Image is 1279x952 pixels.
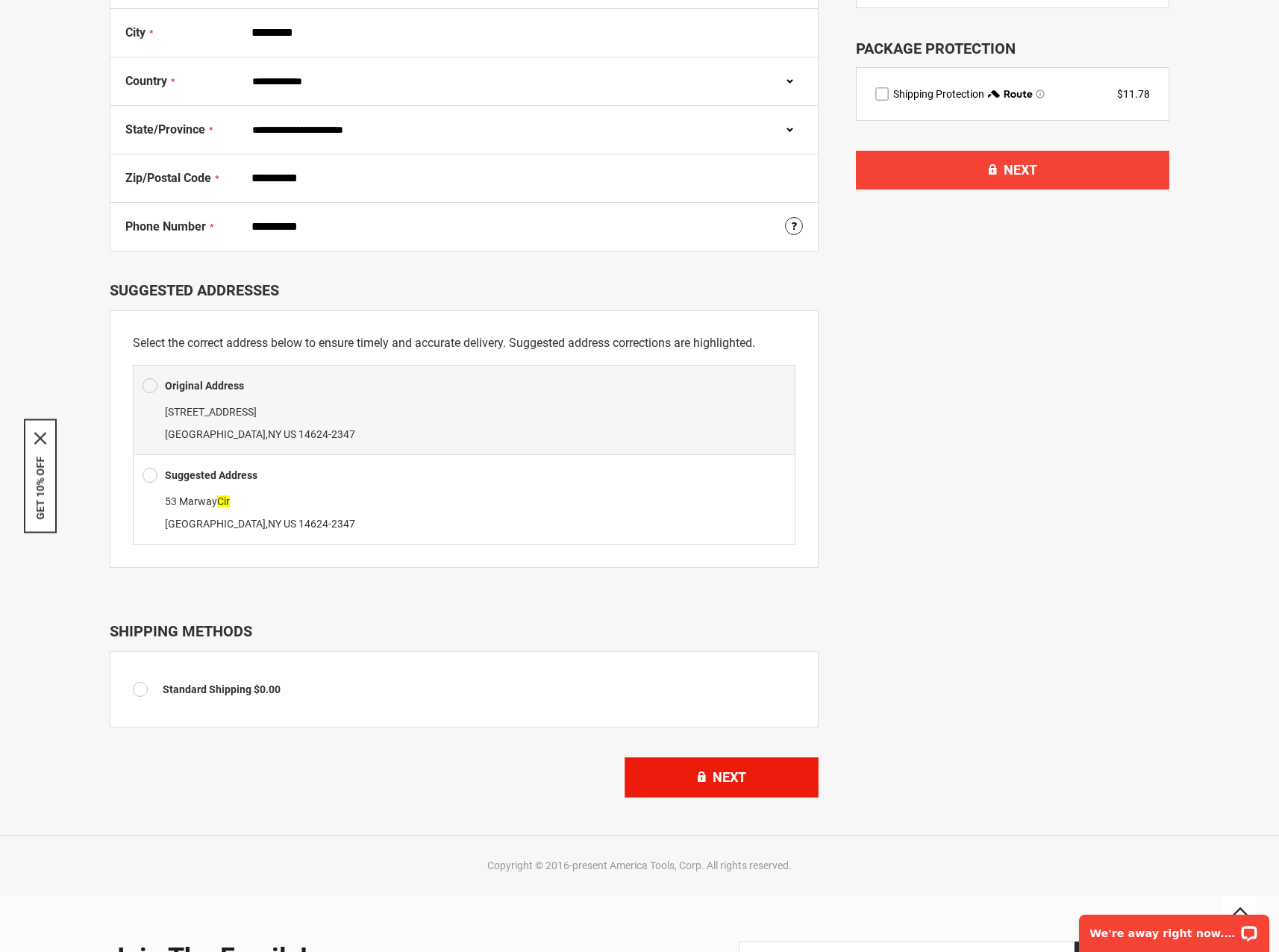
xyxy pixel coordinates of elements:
[165,380,244,392] b: Original Address
[106,858,1173,873] div: Copyright © 2016-present America Tools, Corp. All rights reserved.
[713,769,746,785] span: Next
[125,74,167,88] span: Country
[143,401,786,445] div: ,
[1069,905,1279,952] iframe: LiveChat chat widget
[165,518,266,530] span: [GEOGRAPHIC_DATA]
[165,469,257,481] b: Suggested Address
[125,171,211,185] span: Zip/Postal Code
[34,433,46,445] svg: close icon
[125,219,206,234] span: Phone Number
[298,518,355,530] span: 14624-2347
[856,151,1169,190] button: Next
[165,428,266,440] span: [GEOGRAPHIC_DATA]
[254,683,281,695] span: $0.00
[110,281,819,299] div: Suggested Addresses
[165,495,230,507] span: 53 Marway
[268,518,281,530] span: NY
[34,433,46,445] button: Close
[1117,87,1150,101] div: $11.78
[133,333,795,353] p: Select the correct address below to ensure timely and accurate delivery. Suggested address correc...
[284,518,296,530] span: US
[1004,162,1037,178] span: Next
[110,622,819,640] div: Shipping Methods
[125,25,146,40] span: City
[856,38,1169,60] div: Package Protection
[125,122,205,137] span: State/Province
[284,428,296,440] span: US
[268,428,281,440] span: NY
[34,457,46,520] button: GET 10% OFF
[625,757,819,798] button: Next
[163,683,251,695] span: Standard Shipping
[893,88,984,100] span: Shipping Protection
[298,428,355,440] span: 14624-2347
[143,490,786,535] div: ,
[217,495,230,507] span: Cir
[1036,90,1045,98] span: Learn more
[165,406,257,418] span: [STREET_ADDRESS]
[875,87,1150,101] div: route shipping protection selector element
